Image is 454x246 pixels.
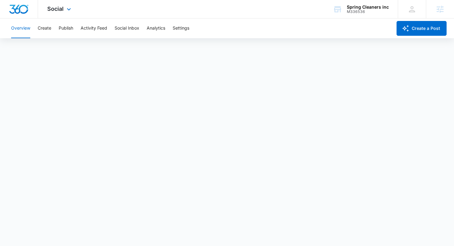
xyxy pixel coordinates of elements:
[16,16,68,21] div: Domain: [DOMAIN_NAME]
[23,36,55,40] div: Domain Overview
[115,18,139,38] button: Social Inbox
[10,16,15,21] img: website_grey.svg
[147,18,165,38] button: Analytics
[10,10,15,15] img: logo_orange.svg
[11,18,30,38] button: Overview
[173,18,189,38] button: Settings
[397,21,447,36] button: Create a Post
[17,36,22,41] img: tab_domain_overview_orange.svg
[347,10,389,14] div: account id
[17,10,30,15] div: v 4.0.25
[347,5,389,10] div: account name
[81,18,107,38] button: Activity Feed
[38,18,51,38] button: Create
[61,36,66,41] img: tab_keywords_by_traffic_grey.svg
[59,18,73,38] button: Publish
[47,6,64,12] span: Social
[68,36,104,40] div: Keywords by Traffic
